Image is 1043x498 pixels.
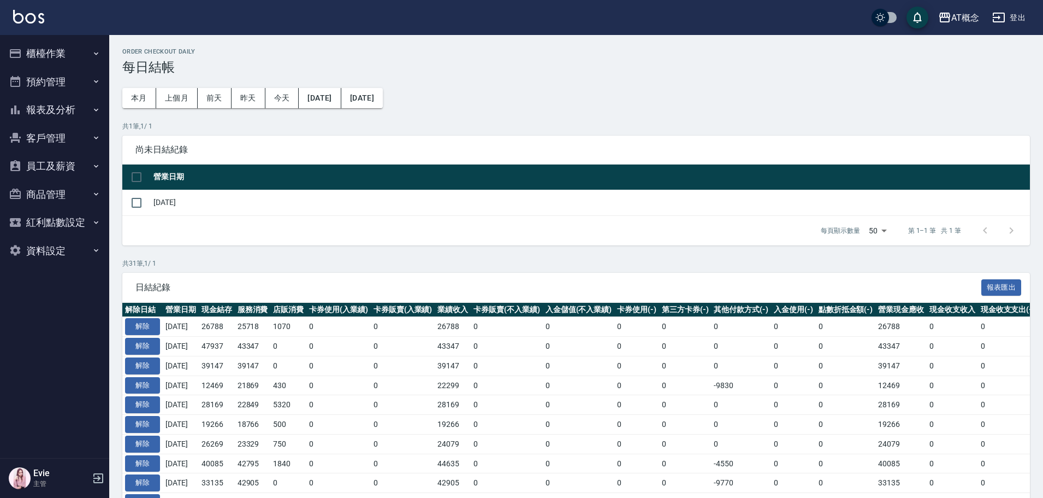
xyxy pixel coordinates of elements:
button: 商品管理 [4,180,105,209]
td: 18766 [235,415,271,435]
td: 0 [543,454,615,473]
td: 0 [711,434,771,454]
td: 0 [816,454,876,473]
td: 0 [614,473,659,493]
td: 0 [306,415,371,435]
td: 0 [371,356,435,376]
td: 0 [659,454,712,473]
td: 0 [371,395,435,415]
td: [DATE] [163,434,199,454]
td: -9830 [711,376,771,395]
th: 營業日期 [151,165,1030,190]
td: 0 [816,356,876,376]
th: 營業現金應收 [875,303,927,317]
td: 1840 [270,454,306,473]
td: 0 [371,473,435,493]
div: 50 [864,216,891,245]
td: 0 [659,317,712,337]
button: 員工及薪資 [4,152,105,180]
td: 0 [711,395,771,415]
td: 0 [371,376,435,395]
td: 0 [371,434,435,454]
td: 0 [659,395,712,415]
button: 報表匯出 [981,279,1022,296]
button: 報表及分析 [4,96,105,124]
td: 0 [659,337,712,356]
th: 營業日期 [163,303,199,317]
button: 預約管理 [4,68,105,96]
td: 0 [614,415,659,435]
td: 12469 [199,376,235,395]
button: AT概念 [934,7,983,29]
th: 現金收支支出(-) [978,303,1038,317]
td: 28169 [435,395,471,415]
th: 卡券使用(入業績) [306,303,371,317]
td: [DATE] [163,356,199,376]
button: 紅利點數設定 [4,208,105,237]
td: 0 [927,317,978,337]
p: 共 31 筆, 1 / 1 [122,259,1030,268]
td: 0 [371,415,435,435]
td: 0 [543,473,615,493]
td: 0 [816,317,876,337]
td: 0 [978,415,1038,435]
td: 0 [659,434,712,454]
td: 44635 [435,454,471,473]
td: 24079 [875,434,927,454]
td: 0 [978,395,1038,415]
td: 26788 [199,317,235,337]
td: 0 [471,376,543,395]
td: 0 [771,395,816,415]
h3: 每日結帳 [122,60,1030,75]
th: 卡券販賣(不入業績) [471,303,543,317]
td: 43347 [435,337,471,356]
td: 0 [614,317,659,337]
td: 0 [771,376,816,395]
td: 0 [270,356,306,376]
th: 店販消費 [270,303,306,317]
button: 櫃檯作業 [4,39,105,68]
td: 0 [816,473,876,493]
td: 0 [371,454,435,473]
button: 解除 [125,358,160,374]
td: 42905 [435,473,471,493]
th: 業績收入 [435,303,471,317]
th: 服務消費 [235,303,271,317]
td: 40085 [875,454,927,473]
td: 0 [927,473,978,493]
td: 0 [927,415,978,435]
td: 0 [471,473,543,493]
td: 42795 [235,454,271,473]
td: 0 [927,376,978,395]
td: 0 [771,434,816,454]
p: 主管 [33,479,89,489]
td: 5320 [270,395,306,415]
th: 卡券販賣(入業績) [371,303,435,317]
td: 0 [978,356,1038,376]
td: 0 [927,434,978,454]
td: 0 [711,317,771,337]
button: 資料設定 [4,237,105,265]
td: 1070 [270,317,306,337]
button: 今天 [265,88,299,108]
td: 0 [614,337,659,356]
td: 0 [771,473,816,493]
td: 0 [471,337,543,356]
td: 39147 [235,356,271,376]
td: 0 [306,337,371,356]
button: 昨天 [232,88,265,108]
td: 0 [711,415,771,435]
span: 日結紀錄 [135,282,981,293]
td: 0 [771,454,816,473]
td: 42905 [235,473,271,493]
td: 0 [306,473,371,493]
td: [DATE] [163,473,199,493]
th: 其他付款方式(-) [711,303,771,317]
button: 解除 [125,338,160,355]
td: 26788 [875,317,927,337]
a: 報表匯出 [981,282,1022,292]
th: 入金使用(-) [771,303,816,317]
td: 0 [270,473,306,493]
h2: Order checkout daily [122,48,1030,55]
td: 0 [659,415,712,435]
